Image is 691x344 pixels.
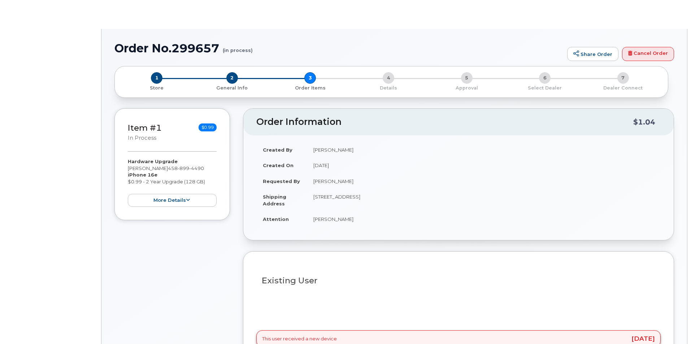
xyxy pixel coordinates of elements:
[128,194,217,207] button: more details
[193,84,271,91] a: 2 General Info
[168,165,204,171] span: 458
[114,42,564,55] h1: Order No.299657
[199,123,217,131] span: $0.99
[223,42,253,53] small: (in process)
[307,142,661,158] td: [PERSON_NAME]
[256,117,633,127] h2: Order Information
[263,194,286,206] strong: Shipping Address
[128,172,157,178] strong: iPhone 16e
[307,157,661,173] td: [DATE]
[196,85,269,91] p: General Info
[633,115,655,129] div: $1.04
[123,85,190,91] p: Store
[189,165,204,171] span: 4490
[128,158,178,164] strong: Hardware Upgrade
[226,72,238,84] span: 2
[121,84,193,91] a: 1 Store
[262,276,655,285] h3: Existing User
[622,47,674,61] a: Cancel Order
[567,47,618,61] a: Share Order
[128,123,162,133] a: Item #1
[128,158,217,207] div: [PERSON_NAME] $0.99 - 2 Year Upgrade (128 GB)
[151,72,162,84] span: 1
[263,162,294,168] strong: Created On
[178,165,189,171] span: 899
[128,135,156,141] small: in process
[263,178,300,184] strong: Requested By
[631,336,655,342] span: [DATE]
[307,189,661,211] td: [STREET_ADDRESS]
[263,147,292,153] strong: Created By
[307,173,661,189] td: [PERSON_NAME]
[307,211,661,227] td: [PERSON_NAME]
[263,216,289,222] strong: Attention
